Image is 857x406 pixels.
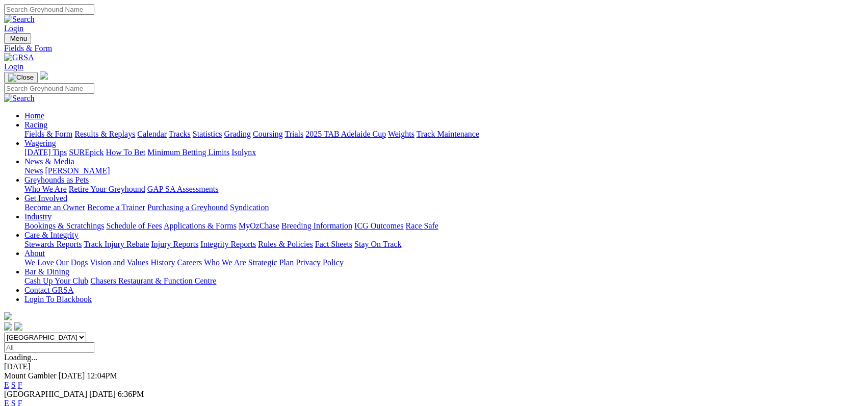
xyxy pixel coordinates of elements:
input: Select date [4,342,94,353]
div: [DATE] [4,362,853,371]
img: Search [4,94,35,103]
a: Injury Reports [151,240,198,248]
a: Get Involved [24,194,67,202]
a: About [24,249,45,258]
a: Purchasing a Greyhound [147,203,228,212]
span: Menu [10,35,27,42]
a: Calendar [137,130,167,138]
a: Cash Up Your Club [24,276,88,285]
img: Search [4,15,35,24]
a: Who We Are [204,258,246,267]
a: Coursing [253,130,283,138]
a: We Love Our Dogs [24,258,88,267]
a: News & Media [24,157,74,166]
a: How To Bet [106,148,146,157]
a: Privacy Policy [296,258,344,267]
a: MyOzChase [239,221,279,230]
img: GRSA [4,53,34,62]
div: Care & Integrity [24,240,853,249]
a: Fields & Form [4,44,853,53]
a: Care & Integrity [24,231,79,239]
a: Bookings & Scratchings [24,221,104,230]
a: Login [4,62,23,71]
a: Breeding Information [281,221,352,230]
a: Track Maintenance [417,130,479,138]
div: About [24,258,853,267]
a: Integrity Reports [200,240,256,248]
span: 12:04PM [87,371,117,380]
a: SUREpick [69,148,103,157]
a: Bar & Dining [24,267,69,276]
div: Bar & Dining [24,276,853,286]
a: Home [24,111,44,120]
span: [GEOGRAPHIC_DATA] [4,390,87,398]
a: Fact Sheets [315,240,352,248]
a: Trials [284,130,303,138]
span: Mount Gambier [4,371,57,380]
a: History [150,258,175,267]
a: Login To Blackbook [24,295,92,303]
span: [DATE] [89,390,116,398]
a: Tracks [169,130,191,138]
a: News [24,166,43,175]
a: Vision and Values [90,258,148,267]
button: Toggle navigation [4,33,31,44]
a: Fields & Form [24,130,72,138]
a: Racing [24,120,47,129]
img: Close [8,73,34,82]
a: 2025 TAB Adelaide Cup [305,130,386,138]
input: Search [4,83,94,94]
div: Industry [24,221,853,231]
img: facebook.svg [4,322,12,331]
a: Isolynx [231,148,256,157]
img: twitter.svg [14,322,22,331]
a: Track Injury Rebate [84,240,149,248]
a: GAP SA Assessments [147,185,219,193]
img: logo-grsa-white.png [4,312,12,320]
button: Toggle navigation [4,72,38,83]
a: Login [4,24,23,33]
a: Syndication [230,203,269,212]
span: [DATE] [59,371,85,380]
img: logo-grsa-white.png [40,71,48,80]
a: Minimum Betting Limits [147,148,229,157]
a: Become an Owner [24,203,85,212]
a: Applications & Forms [164,221,237,230]
a: S [11,380,16,389]
div: Wagering [24,148,853,157]
a: [DATE] Tips [24,148,67,157]
div: Greyhounds as Pets [24,185,853,194]
a: Race Safe [405,221,438,230]
span: 6:36PM [118,390,144,398]
a: Become a Trainer [87,203,145,212]
a: Stay On Track [354,240,401,248]
input: Search [4,4,94,15]
div: Racing [24,130,853,139]
a: Weights [388,130,414,138]
div: News & Media [24,166,853,175]
a: [PERSON_NAME] [45,166,110,175]
a: Industry [24,212,51,221]
a: Statistics [193,130,222,138]
a: F [18,380,22,389]
a: Strategic Plan [248,258,294,267]
div: Get Involved [24,203,853,212]
a: Greyhounds as Pets [24,175,89,184]
a: Who We Are [24,185,67,193]
a: Retire Your Greyhound [69,185,145,193]
a: Schedule of Fees [106,221,162,230]
a: ICG Outcomes [354,221,403,230]
a: Wagering [24,139,56,147]
a: Contact GRSA [24,286,73,294]
a: Careers [177,258,202,267]
a: Grading [224,130,251,138]
a: Chasers Restaurant & Function Centre [90,276,216,285]
span: Loading... [4,353,37,362]
a: Rules & Policies [258,240,313,248]
a: E [4,380,9,389]
a: Results & Replays [74,130,135,138]
a: Stewards Reports [24,240,82,248]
